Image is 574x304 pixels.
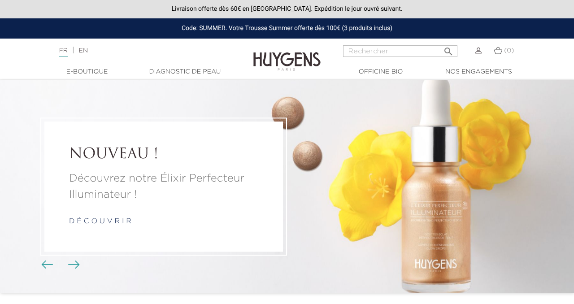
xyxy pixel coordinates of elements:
[140,67,230,77] a: Diagnostic de peau
[253,38,321,72] img: Huygens
[42,67,132,77] a: E-Boutique
[55,45,233,56] div: |
[440,43,457,55] button: 
[59,48,68,57] a: FR
[343,45,457,57] input: Rechercher
[69,170,258,203] a: Découvrez notre Élixir Perfecteur Illuminateur !
[69,218,131,225] a: d é c o u v r i r
[336,67,426,77] a: Officine Bio
[504,48,514,54] span: (0)
[69,147,258,164] a: NOUVEAU !
[443,43,454,54] i: 
[45,258,74,272] div: Boutons du carrousel
[79,48,88,54] a: EN
[434,67,523,77] a: Nos engagements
